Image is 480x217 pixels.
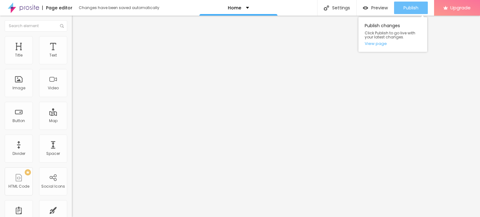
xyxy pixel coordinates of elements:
[324,5,329,11] img: Icone
[394,2,428,14] button: Publish
[79,6,159,10] div: Changes have been saved automatically
[48,86,59,90] div: Video
[12,86,25,90] div: Image
[46,151,60,156] div: Spacer
[365,31,421,39] span: Click Publish to go live with your latest changes.
[5,20,67,32] input: Search element
[357,2,394,14] button: Preview
[49,53,57,57] div: Text
[12,151,25,156] div: Divider
[8,184,29,189] div: HTML Code
[403,5,418,10] span: Publish
[41,184,65,189] div: Social Icons
[72,16,480,217] iframe: Editor
[365,42,421,46] a: View page
[358,17,427,52] div: Publish changes
[12,119,25,123] div: Button
[371,5,388,10] span: Preview
[49,119,57,123] div: Map
[15,53,22,57] div: Title
[42,6,72,10] div: Page editor
[450,5,471,10] span: Upgrade
[228,6,241,10] p: Home
[363,5,368,11] img: view-1.svg
[60,24,64,28] img: Icone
